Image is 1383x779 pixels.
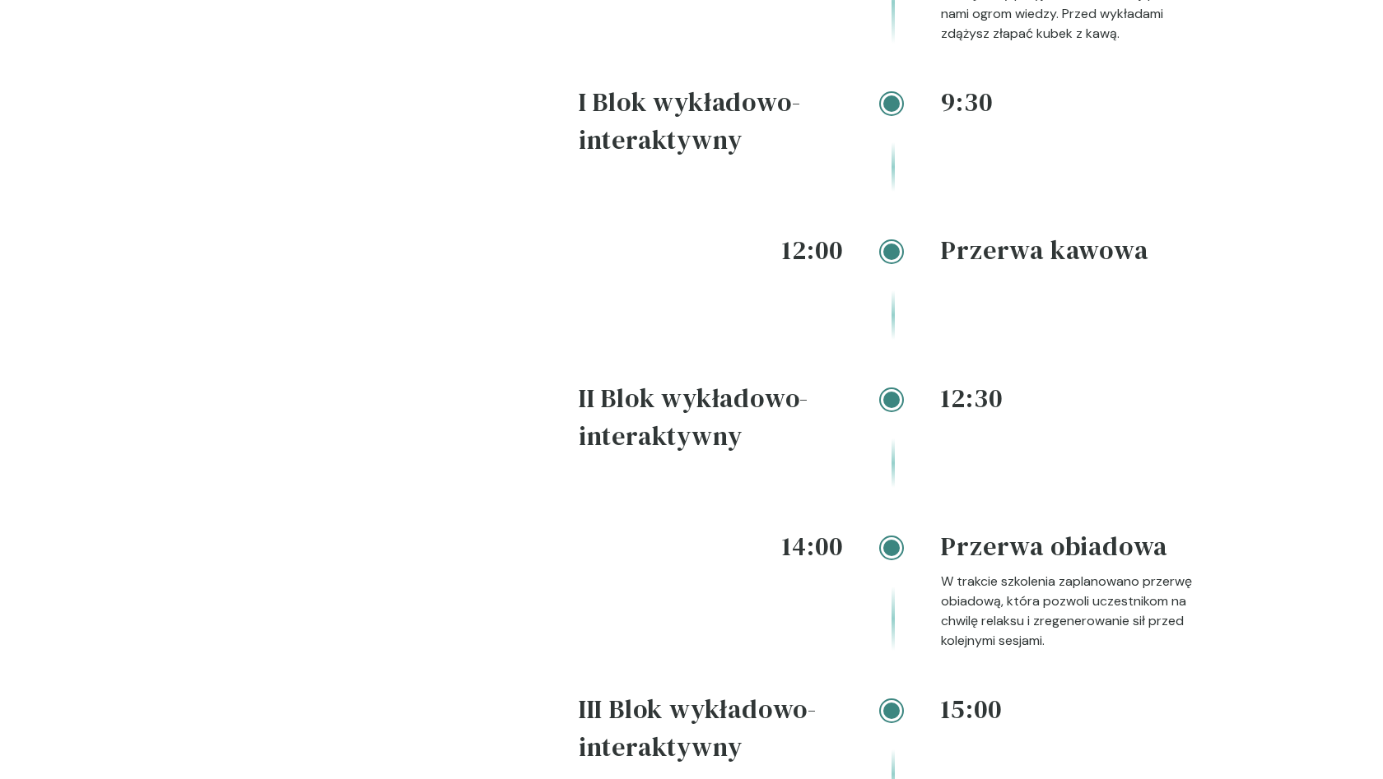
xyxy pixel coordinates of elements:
[579,527,843,565] h4: 14:00
[579,83,843,165] h4: I Blok wykładowo-interaktywny
[941,690,1205,728] h4: 15:00
[579,379,843,461] h4: II Blok wykładowo-interaktywny
[941,379,1205,417] h4: 12:30
[579,690,843,772] h4: III Blok wykładowo-interaktywny
[941,527,1205,572] h4: Przerwa obiadowa
[941,83,1205,121] h4: 9:30
[579,231,843,269] h4: 12:00
[941,231,1205,276] h4: Przerwa kawowa
[941,572,1205,651] p: W trakcie szkolenia zaplanowano przerwę obiadową, która pozwoli uczestnikom na chwilę relaksu i z...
